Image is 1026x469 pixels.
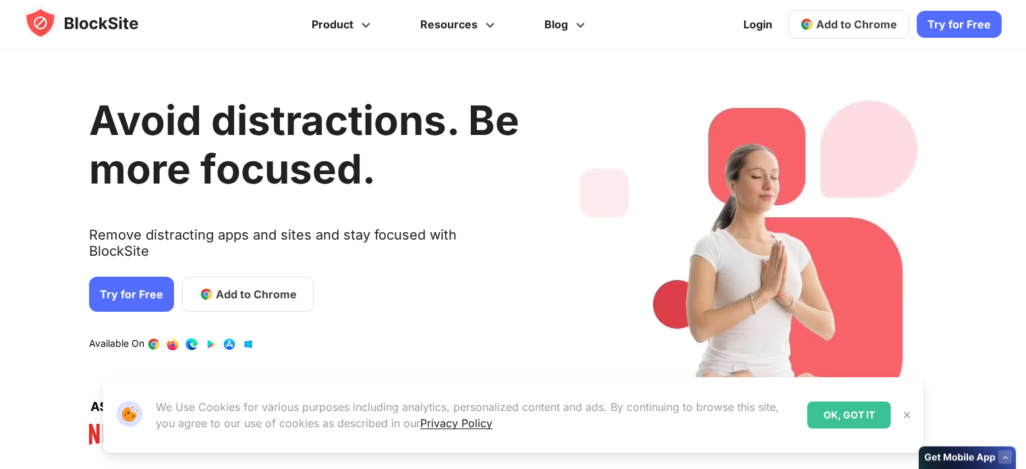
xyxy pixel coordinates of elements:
[216,286,297,302] span: Add to Chrome
[89,277,174,312] a: Try for Free
[182,277,314,312] a: Add to Chrome
[735,8,780,40] a: Login
[807,402,891,429] div: OK, GOT IT
[89,337,144,351] text: Available On
[420,416,492,430] a: Privacy Policy
[89,227,519,270] text: Remove distracting apps and sites and stay focused with BlockSite
[789,10,909,38] a: Add to Chrome
[24,7,165,39] img: blocksite-icon.5d769676.svg
[917,11,1002,38] a: Try for Free
[902,410,913,420] img: Close
[89,96,519,193] h1: Avoid distractions. Be more focused.
[816,18,897,31] span: Add to Chrome
[899,406,916,424] button: Close
[800,18,814,31] img: chrome-icon.svg
[156,399,797,431] p: We Use Cookies for various purposes including analytics, personalized content and ads. By continu...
